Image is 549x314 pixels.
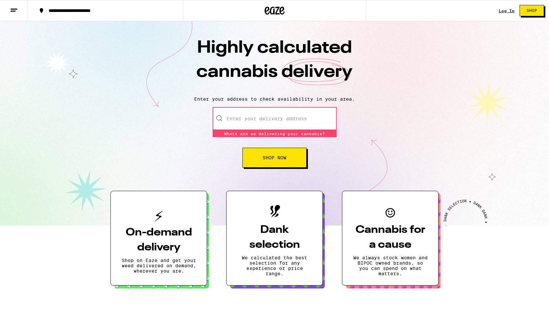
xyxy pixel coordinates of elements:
div: Where are we delivering your cannabis? [213,130,337,137]
p: Shop on Eaze and get your weed delivered on demand, wherever you are. [121,258,196,274]
h3: Dank selection [237,223,312,252]
p: We always stock women and BIPOC owned brands, so you can spend on what matters. [353,255,428,276]
input: Enter your delivery address [213,107,337,130]
span: Shop Now [263,155,286,160]
a: Log In [499,9,515,13]
button: Shop [520,5,544,16]
a: Shop [515,5,549,16]
button: Dank selectionWe calculated the best selection for any experience or price range. [226,191,323,286]
h1: Highly calculated cannabis delivery [159,36,390,91]
p: We calculated the best selection for any experience or price range. [237,255,312,276]
button: Cannabis for a causeWe always stock women and BIPOC owned brands, so you can spend on what matters. [342,191,439,286]
span: Shop [527,9,537,13]
button: On-demand deliveryShop on Eaze and get your weed delivered on demand, wherever you are. [110,191,207,286]
h3: On-demand delivery [121,225,196,255]
button: Shop Now [242,148,307,168]
h3: Cannabis for a cause [353,223,428,252]
p: Enter your address to check availability in your area. [7,96,542,102]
